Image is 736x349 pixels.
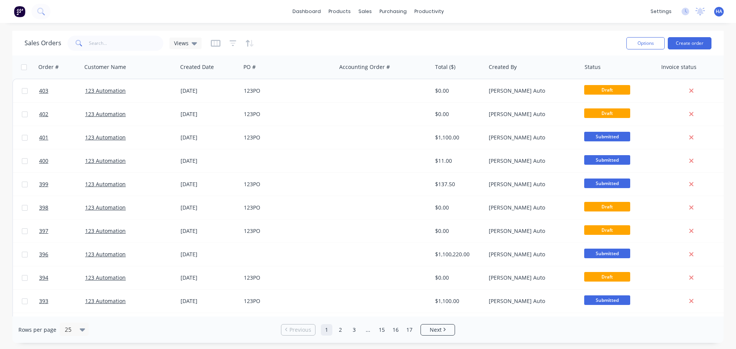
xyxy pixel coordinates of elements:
div: [DATE] [181,251,238,258]
span: Draft [584,108,630,118]
a: Page 1 is your current page [321,324,332,336]
div: products [325,6,355,17]
div: [PERSON_NAME] Auto [489,227,574,235]
h1: Sales Orders [25,39,61,47]
div: $11.00 [435,157,480,165]
span: Next [430,326,442,334]
span: Submitted [584,179,630,188]
span: 393 [39,297,48,305]
a: 397 [39,220,85,242]
span: Draft [584,272,630,282]
div: Invoice status [661,63,697,71]
div: 123PO [244,204,329,211]
div: [DATE] [181,157,238,165]
a: 400 [39,149,85,172]
input: Search... [89,36,164,51]
div: [DATE] [181,274,238,282]
span: 397 [39,227,48,235]
div: $0.00 [435,227,480,235]
a: 403 [39,79,85,102]
div: [PERSON_NAME] Auto [489,274,574,282]
div: [PERSON_NAME] Auto [489,204,574,211]
div: 123PO [244,110,329,118]
div: 123PO [244,87,329,95]
button: Options [626,37,665,49]
span: Submitted [584,249,630,258]
span: HA [716,8,722,15]
span: Draft [584,202,630,211]
div: [PERSON_NAME] Auto [489,87,574,95]
a: 394 [39,266,85,289]
a: Previous page [281,326,315,334]
a: 123 Automation [85,110,126,118]
a: 395 [39,313,85,336]
div: [PERSON_NAME] Auto [489,297,574,305]
div: Order # [38,63,59,71]
span: Submitted [584,295,630,305]
div: 123PO [244,297,329,305]
a: 123 Automation [85,227,126,234]
div: 123PO [244,274,329,282]
div: [DATE] [181,204,238,211]
div: [PERSON_NAME] Auto [489,251,574,258]
span: Rows per page [18,326,56,334]
div: $0.00 [435,204,480,211]
a: Next page [421,326,455,334]
div: PO # [243,63,256,71]
div: [PERSON_NAME] Auto [489,134,574,141]
div: Status [585,63,601,71]
span: Views [174,39,189,47]
div: $1,100.00 [435,134,480,141]
div: $0.00 [435,274,480,282]
a: 401 [39,126,85,149]
a: 398 [39,196,85,219]
a: Page 16 [390,324,401,336]
a: Jump forward [362,324,374,336]
div: $137.50 [435,180,480,188]
a: 396 [39,243,85,266]
span: 394 [39,274,48,282]
div: [DATE] [181,87,238,95]
img: Factory [14,6,25,17]
ul: Pagination [278,324,458,336]
span: 399 [39,180,48,188]
span: 402 [39,110,48,118]
span: Submitted [584,132,630,141]
div: sales [355,6,376,17]
a: 399 [39,173,85,196]
div: [DATE] [181,180,238,188]
a: Page 2 [335,324,346,336]
a: 123 Automation [85,134,126,141]
div: [DATE] [181,297,238,305]
div: [PERSON_NAME] Auto [489,157,574,165]
div: $0.00 [435,110,480,118]
span: 403 [39,87,48,95]
div: $1,100,220.00 [435,251,480,258]
span: 398 [39,204,48,211]
span: 401 [39,134,48,141]
div: $1,100.00 [435,297,480,305]
div: [DATE] [181,227,238,235]
div: [PERSON_NAME] Auto [489,110,574,118]
div: $0.00 [435,87,480,95]
div: Accounting Order # [339,63,390,71]
a: 123 Automation [85,180,126,188]
span: Draft [584,225,630,235]
a: 402 [39,103,85,126]
a: 123 Automation [85,297,126,305]
span: Draft [584,85,630,95]
a: 123 Automation [85,87,126,94]
a: 123 Automation [85,251,126,258]
span: 400 [39,157,48,165]
a: 123 Automation [85,157,126,164]
span: 396 [39,251,48,258]
a: 123 Automation [85,274,126,281]
div: 123PO [244,180,329,188]
div: Total ($) [435,63,455,71]
div: productivity [411,6,448,17]
a: Page 15 [376,324,388,336]
span: Previous [289,326,311,334]
a: 123 Automation [85,204,126,211]
div: Customer Name [84,63,126,71]
div: settings [647,6,675,17]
